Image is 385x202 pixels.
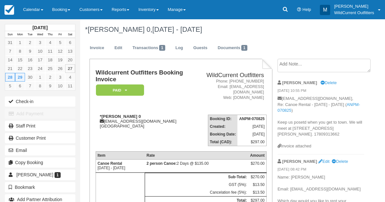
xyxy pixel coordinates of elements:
a: 10 [55,82,65,90]
span: 1 [241,45,247,51]
a: 17 [35,56,45,64]
a: 30 [25,73,35,82]
em: [DATE] 10:55 PM [278,88,364,95]
td: 2 Days @ $135.00 [145,160,249,173]
strong: Canoe Rental [98,161,122,166]
div: M [320,5,330,15]
a: 21 [5,64,15,73]
strong: [PERSON_NAME] [282,159,317,164]
a: 6 [65,38,75,47]
strong: [DATE] [32,25,47,30]
td: [DATE] [237,123,266,130]
h1: Wildcurrent Outfitters Booking Invoice [96,69,192,83]
td: $270.00 [248,173,266,181]
th: Booking Date: [208,130,238,138]
a: 10 [35,47,45,56]
button: Copy Booking [5,157,75,168]
a: 11 [65,82,75,90]
p: [EMAIL_ADDRESS][DOMAIN_NAME], Re: Canoe Rental - [DATE] - [DATE] ( ) Keep us posetd when you get ... [278,96,364,143]
a: 13 [65,47,75,56]
strong: *[PERSON_NAME] 0 [100,114,141,119]
th: Created: [208,123,238,130]
a: 8 [35,82,45,90]
th: Booking ID: [208,115,238,123]
span: 1 [55,172,61,178]
button: Email [5,145,75,155]
th: Fri [55,31,65,38]
th: Sub-Total: [145,173,249,181]
a: 20 [65,56,75,64]
th: Mon [15,31,25,38]
td: [DATE] - [DATE] [96,160,145,173]
a: 5 [55,38,65,47]
em: [DATE] 08:42 PM [278,167,364,174]
strong: ANPM-070825 [239,117,264,121]
a: 19 [55,56,65,64]
a: [PERSON_NAME] 1 [5,170,75,180]
td: $13.50 [248,181,266,189]
a: Customer Print [5,133,75,143]
a: 22 [15,64,25,73]
a: 7 [25,82,35,90]
a: 29 [15,73,25,82]
a: 15 [15,56,25,64]
a: 31 [5,38,15,47]
a: Delete [321,80,337,85]
div: $270.00 [250,161,264,171]
img: checkfront-main-nav-mini-logo.png [4,5,14,15]
p: WildCurrent Outfitters [334,10,374,16]
span: Help [303,7,311,12]
th: Total (CAD): [208,138,238,146]
button: Check-in [5,96,75,107]
td: $13.50 [248,189,266,197]
span: [DATE] - [DATE] [152,25,202,33]
a: 6 [15,82,25,90]
a: 5 [5,82,15,90]
p: [PERSON_NAME] [334,3,374,10]
th: Amount [248,152,266,160]
div: [EMAIL_ADDRESS][DOMAIN_NAME] [GEOGRAPHIC_DATA] [96,114,192,128]
a: 18 [45,56,55,64]
a: 28 [5,73,15,82]
strong: 2 person Canoe [147,161,177,166]
a: 2 [45,73,55,82]
a: Documents1 [213,42,252,54]
a: 27 [65,64,75,73]
span: [PERSON_NAME] [16,172,53,177]
th: Thu [45,31,55,38]
a: 1 [15,38,25,47]
a: Invoice [85,42,109,54]
th: Tue [25,31,35,38]
th: Item [96,152,145,160]
a: 25 [45,64,55,73]
th: Wed [35,31,45,38]
a: 1 [35,73,45,82]
h1: *[PERSON_NAME] 0, [85,26,364,33]
h2: WildCurrent Outfitters [195,72,264,79]
em: Paid [96,84,144,96]
th: Sun [5,31,15,38]
th: Sat [65,31,75,38]
a: 3 [55,73,65,82]
span: 1 [159,45,165,51]
a: 4 [45,38,55,47]
a: Transactions1 [128,42,170,54]
td: [DATE] [237,130,266,138]
a: 4 [65,73,75,82]
a: 8 [15,47,25,56]
i: Help [297,8,301,12]
strong: [PERSON_NAME] [282,80,317,85]
a: Paid [96,84,142,96]
a: 2 [25,38,35,47]
a: 9 [45,82,55,90]
button: Add Payment [5,109,75,119]
a: 11 [45,47,55,56]
a: 7 [5,47,15,56]
a: 9 [25,47,35,56]
a: 24 [35,64,45,73]
a: Staff Print [5,121,75,131]
address: Phone: [PHONE_NUMBER] Email: [EMAIL_ADDRESS][DOMAIN_NAME] Web: [DOMAIN_NAME] [195,79,264,101]
a: 12 [55,47,65,56]
a: 16 [25,56,35,64]
a: Edit [318,159,329,164]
